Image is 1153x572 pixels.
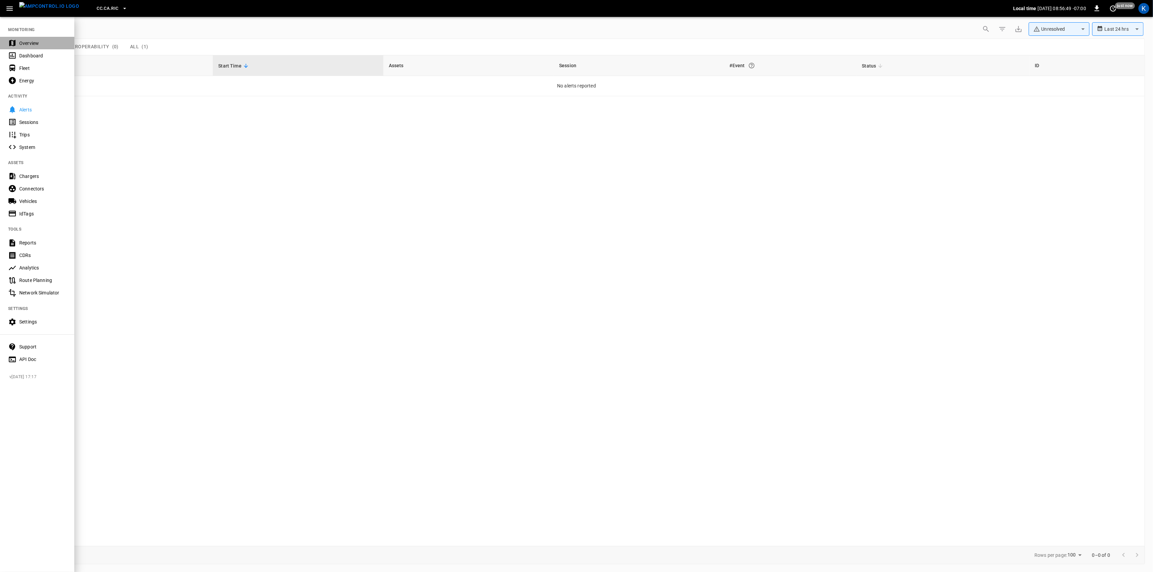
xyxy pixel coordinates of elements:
[1013,5,1036,12] p: Local time
[1115,2,1135,9] span: just now
[19,52,66,59] div: Dashboard
[19,185,66,192] div: Connectors
[19,289,66,296] div: Network Simulator
[19,131,66,138] div: Trips
[19,239,66,246] div: Reports
[19,77,66,84] div: Energy
[19,119,66,126] div: Sessions
[97,5,118,12] span: CC.CA.RIC
[1108,3,1119,14] button: set refresh interval
[19,210,66,217] div: IdTags
[19,173,66,180] div: Chargers
[19,356,66,363] div: API Doc
[1138,3,1149,14] div: profile-icon
[19,264,66,271] div: Analytics
[19,318,66,325] div: Settings
[19,144,66,151] div: System
[19,65,66,72] div: Fleet
[19,40,66,47] div: Overview
[19,106,66,113] div: Alerts
[19,277,66,284] div: Route Planning
[19,343,66,350] div: Support
[19,252,66,259] div: CDRs
[9,374,69,381] span: v [DATE] 17:17
[19,2,79,10] img: ampcontrol.io logo
[19,198,66,205] div: Vehicles
[1038,5,1086,12] p: [DATE] 08:56:49 -07:00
